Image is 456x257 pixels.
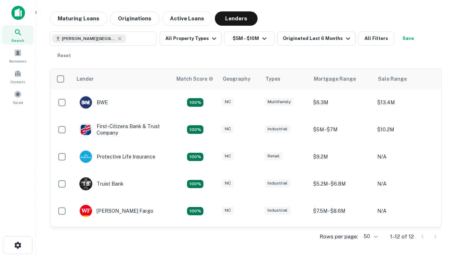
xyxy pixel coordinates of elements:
[224,31,274,46] button: $5M - $10M
[11,79,25,85] span: Contacts
[187,207,203,216] div: Matching Properties: 2, hasApolloMatch: undefined
[265,98,294,106] div: Multifamily
[215,11,258,26] button: Lenders
[374,170,438,197] td: N/A
[310,225,374,252] td: $8.8M
[310,197,374,225] td: $7.5M - $8.6M
[187,153,203,161] div: Matching Properties: 2, hasApolloMatch: undefined
[77,75,94,83] div: Lender
[80,205,92,217] img: picture
[358,31,394,46] button: All Filters
[390,232,414,241] p: 1–12 of 12
[222,206,234,215] div: NC
[110,11,159,26] button: Originations
[82,180,89,188] p: T B
[222,179,234,187] div: NC
[72,69,172,89] th: Lender
[374,143,438,170] td: N/A
[265,152,283,160] div: Retail
[187,180,203,188] div: Matching Properties: 3, hasApolloMatch: undefined
[222,98,234,106] div: NC
[79,123,165,136] div: First-citizens Bank & Trust Company
[310,143,374,170] td: $9.2M
[187,125,203,134] div: Matching Properties: 2, hasApolloMatch: undefined
[277,31,356,46] button: Originated Last 6 Months
[2,67,33,86] a: Contacts
[265,125,290,133] div: Industrial
[374,225,438,252] td: N/A
[310,89,374,116] td: $6.3M
[261,69,310,89] th: Types
[13,100,23,105] span: Saved
[361,231,379,242] div: 50
[397,31,420,46] button: Save your search to get updates of matches that match your search criteria.
[79,177,124,190] div: Truist Bank
[218,69,261,89] th: Geography
[176,75,212,83] h6: Match Score
[160,31,222,46] button: All Property Types
[265,75,280,83] div: Types
[283,34,352,43] div: Originated Last 6 Months
[265,206,290,215] div: Industrial
[2,25,33,45] a: Search
[172,69,218,89] th: Capitalize uses an advanced AI algorithm to match your search with the best lender. The match sco...
[222,125,234,133] div: NC
[80,151,92,163] img: picture
[420,177,456,211] iframe: Chat Widget
[11,37,24,43] span: Search
[9,58,26,64] span: Borrowers
[374,116,438,143] td: $10.2M
[176,75,213,83] div: Capitalize uses an advanced AI algorithm to match your search with the best lender. The match sco...
[374,69,438,89] th: Sale Range
[378,75,407,83] div: Sale Range
[2,87,33,107] a: Saved
[62,35,115,42] span: [PERSON_NAME][GEOGRAPHIC_DATA], [GEOGRAPHIC_DATA]
[320,232,358,241] p: Rows per page:
[310,69,374,89] th: Mortgage Range
[50,11,107,26] button: Maturing Loans
[265,179,290,187] div: Industrial
[314,75,356,83] div: Mortgage Range
[374,197,438,225] td: N/A
[310,116,374,143] td: $5M - $7M
[2,46,33,65] a: Borrowers
[80,96,92,109] img: picture
[374,89,438,116] td: $13.4M
[79,96,108,109] div: BWE
[223,75,250,83] div: Geography
[80,124,92,136] img: picture
[53,49,76,63] button: Reset
[310,170,374,197] td: $5.2M - $6.8M
[187,98,203,107] div: Matching Properties: 2, hasApolloMatch: undefined
[162,11,212,26] button: Active Loans
[222,152,234,160] div: NC
[11,6,25,20] img: capitalize-icon.png
[79,150,155,163] div: Protective Life Insurance
[79,205,153,217] div: [PERSON_NAME] Fargo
